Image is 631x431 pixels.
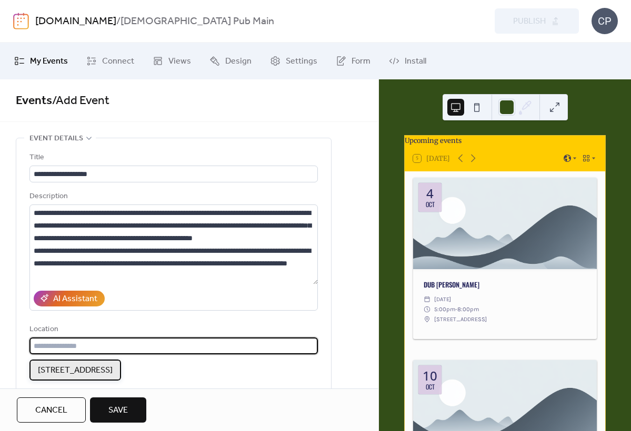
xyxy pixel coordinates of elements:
div: ​ [424,304,430,314]
a: Install [381,47,434,75]
span: Event details [29,132,83,145]
span: - [455,304,457,314]
a: Connect [78,47,142,75]
div: ​ [424,314,430,324]
span: [DATE] [434,294,451,304]
a: Views [145,47,199,75]
span: My Events [30,55,68,68]
div: Upcoming events [405,136,605,146]
span: Install [405,55,426,68]
div: Event color [29,387,114,400]
span: / Add Event [52,89,109,112]
a: Design [202,47,259,75]
a: [DOMAIN_NAME] [35,12,116,32]
div: 10 [423,370,437,382]
a: My Events [6,47,76,75]
span: Settings [286,55,317,68]
button: Save [90,397,146,423]
div: CP [592,8,618,34]
button: Cancel [17,397,86,423]
div: Title [29,151,316,164]
div: Location [29,323,316,336]
img: logo [13,13,29,29]
span: Connect [102,55,134,68]
span: [STREET_ADDRESS] [434,314,487,324]
span: 5:00pm [434,304,455,314]
a: Settings [262,47,325,75]
b: [DEMOGRAPHIC_DATA] Pub Main [121,12,274,32]
a: Form [328,47,378,75]
div: DUB [PERSON_NAME] [413,280,597,290]
div: ​ [424,294,430,304]
div: Description [29,190,316,203]
div: Oct [426,384,435,390]
a: Events [16,89,52,112]
span: Save [108,404,128,417]
button: AI Assistant [34,291,105,306]
span: 8:00pm [457,304,479,314]
span: [STREET_ADDRESS] [38,364,113,377]
span: Form [352,55,370,68]
span: Cancel [35,404,67,417]
b: / [116,12,121,32]
span: Views [168,55,191,68]
div: AI Assistant [53,293,97,305]
div: Oct [426,201,435,208]
div: 4 [426,187,434,200]
span: Design [225,55,252,68]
